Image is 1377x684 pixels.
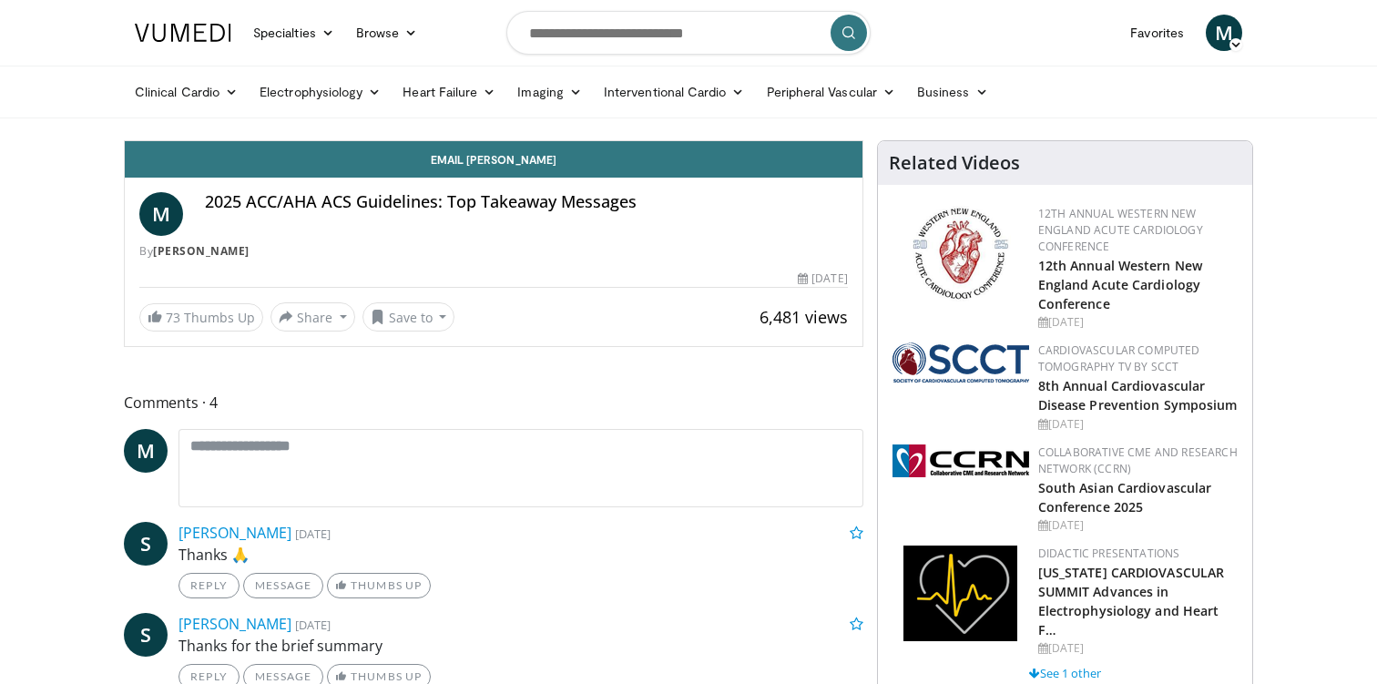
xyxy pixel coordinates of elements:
[124,613,168,657] a: S
[892,444,1029,477] img: a04ee3ba-8487-4636-b0fb-5e8d268f3737.png.150x105_q85_autocrop_double_scale_upscale_version-0.2.png
[327,573,430,598] a: Thumbs Up
[1038,342,1200,374] a: Cardiovascular Computed Tomography TV by SCCT
[1206,15,1242,51] a: M
[1038,564,1225,638] a: [US_STATE] CARDIOVASCULAR SUMMIT Advances in Electrophysiology and Heart F…
[124,522,168,566] a: S
[166,309,180,326] span: 73
[798,271,847,287] div: [DATE]
[760,306,848,328] span: 6,481 views
[178,614,291,634] a: [PERSON_NAME]
[1038,517,1238,534] div: [DATE]
[124,74,249,110] a: Clinical Cardio
[506,11,871,55] input: Search topics, interventions
[124,391,863,414] span: Comments 4
[178,523,291,543] a: [PERSON_NAME]
[1119,15,1195,51] a: Favorites
[903,546,1017,641] img: 1860aa7a-ba06-47e3-81a4-3dc728c2b4cf.png.150x105_q85_autocrop_double_scale_upscale_version-0.2.png
[362,302,455,332] button: Save to
[1038,479,1212,516] a: South Asian Cardiovascular Conference 2025
[139,303,263,332] a: 73 Thumbs Up
[1038,640,1238,657] div: [DATE]
[593,74,756,110] a: Interventional Cardio
[124,429,168,473] a: M
[178,544,863,566] p: Thanks 🙏
[1038,206,1203,254] a: 12th Annual Western New England Acute Cardiology Conference
[139,243,848,260] div: By
[153,243,250,259] a: [PERSON_NAME]
[135,24,231,42] img: VuMedi Logo
[345,15,429,51] a: Browse
[892,342,1029,383] img: 51a70120-4f25-49cc-93a4-67582377e75f.png.150x105_q85_autocrop_double_scale_upscale_version-0.2.png
[270,302,355,332] button: Share
[139,192,183,236] a: M
[906,74,999,110] a: Business
[295,526,331,542] small: [DATE]
[1038,444,1238,476] a: Collaborative CME and Research Network (CCRN)
[392,74,506,110] a: Heart Failure
[1029,665,1101,681] a: See 1 other
[1038,416,1238,433] div: [DATE]
[506,74,593,110] a: Imaging
[889,152,1020,174] h4: Related Videos
[1038,377,1238,413] a: 8th Annual Cardiovascular Disease Prevention Symposium
[125,141,862,178] a: Email [PERSON_NAME]
[1038,257,1202,312] a: 12th Annual Western New England Acute Cardiology Conference
[249,74,392,110] a: Electrophysiology
[243,573,323,598] a: Message
[295,617,331,633] small: [DATE]
[242,15,345,51] a: Specialties
[910,206,1011,301] img: 0954f259-7907-4053-a817-32a96463ecc8.png.150x105_q85_autocrop_double_scale_upscale_version-0.2.png
[205,192,848,212] h4: 2025 ACC/AHA ACS Guidelines: Top Takeaway Messages
[178,635,863,657] p: Thanks for the brief summary
[1038,546,1238,562] div: Didactic Presentations
[178,573,240,598] a: Reply
[1038,314,1238,331] div: [DATE]
[756,74,906,110] a: Peripheral Vascular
